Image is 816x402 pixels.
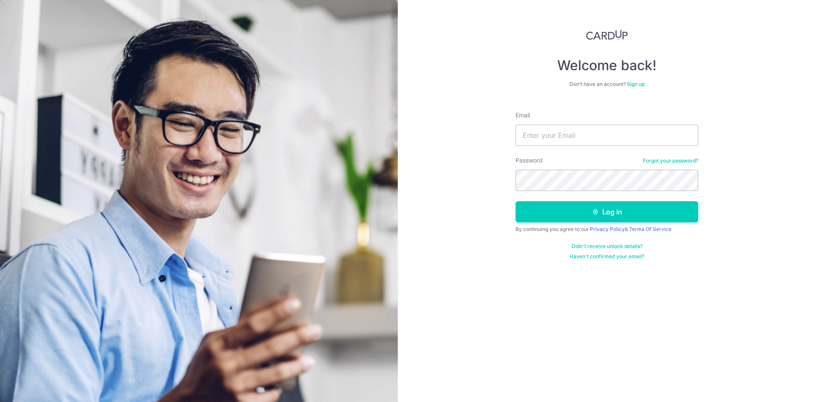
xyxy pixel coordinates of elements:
[572,243,643,250] a: Didn't receive unlock details?
[569,253,644,260] a: Haven't confirmed your email?
[516,226,698,233] div: By continuing you agree to our &
[516,156,543,165] label: Password
[516,201,698,222] button: Log in
[516,57,698,74] h4: Welcome back!
[627,81,645,87] a: Sign up
[516,81,698,88] div: Don’t have an account?
[516,125,698,146] input: Enter your Email
[516,111,530,120] label: Email
[643,157,698,164] a: Forgot your password?
[586,30,628,40] img: CardUp Logo
[590,226,625,232] a: Privacy Policy
[629,226,671,232] a: Terms Of Service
